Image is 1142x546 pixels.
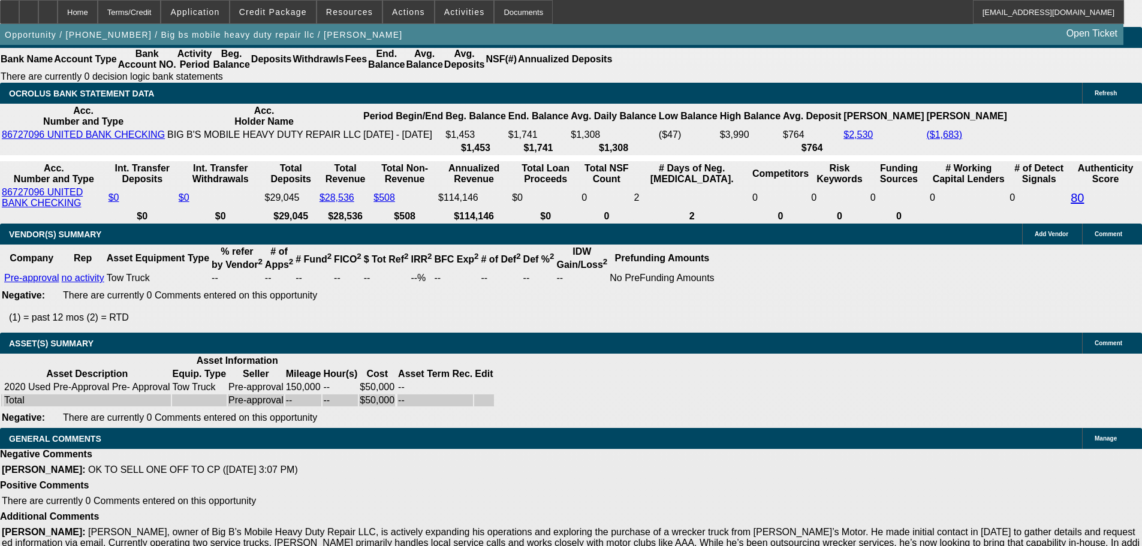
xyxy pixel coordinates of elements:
[523,272,555,284] td: --
[1071,191,1084,204] a: 80
[410,272,432,284] td: --%
[2,187,83,208] a: 86727096 UNITED BANK CHECKING
[397,368,473,380] th: Asset Term Recommendation
[398,369,472,379] b: Asset Term Rec.
[359,394,395,406] td: $50,000
[9,312,1142,323] p: (1) = past 12 mos (2) = RTD
[1062,23,1122,44] a: Open Ticket
[108,210,177,222] th: $0
[363,272,409,284] td: --
[570,105,657,128] th: Avg. Daily Balance
[10,253,53,263] b: Company
[320,192,354,203] a: $28,536
[581,210,632,222] th: 0
[9,434,101,444] span: GENERAL COMMENTS
[373,210,436,222] th: $508
[179,192,189,203] a: $0
[438,192,510,203] div: $114,146
[633,186,750,209] td: 2
[264,210,318,222] th: $29,045
[2,412,45,423] b: Negative:
[843,129,873,140] a: $2,530
[752,186,809,209] td: 0
[445,129,506,141] td: $1,453
[326,7,373,17] span: Resources
[658,105,718,128] th: Low Balance
[296,254,332,264] b: # Fund
[258,257,262,266] sup: 2
[88,464,298,475] span: OK TO SELL ONE OFF TO CP ([DATE] 3:07 PM)
[117,48,177,71] th: Bank Account NO.
[1095,231,1122,237] span: Comment
[178,210,263,222] th: $0
[373,162,436,185] th: Total Non-Revenue
[2,290,45,300] b: Negative:
[782,142,842,154] th: $764
[211,272,263,284] td: --
[508,142,569,154] th: $1,741
[367,48,405,71] th: End. Balance
[438,162,510,185] th: Annualized Revenue
[508,129,569,141] td: $1,741
[926,105,1007,128] th: [PERSON_NAME]
[46,369,128,379] b: Asset Description
[474,368,493,380] th: Edit
[517,48,613,71] th: Annualized Deposits
[334,254,361,264] b: FICO
[383,1,434,23] button: Actions
[292,48,344,71] th: Withdrawls
[251,48,293,71] th: Deposits
[397,381,473,393] td: --
[444,7,485,17] span: Activities
[516,252,520,261] sup: 2
[327,252,332,261] sup: 2
[810,210,869,222] th: 0
[197,355,278,366] b: Asset Information
[285,381,322,393] td: 150,000
[508,105,569,128] th: End. Balance
[511,210,580,222] th: $0
[4,395,170,406] div: Total
[481,272,522,284] td: --
[2,527,86,537] b: [PERSON_NAME]:
[295,272,332,284] td: --
[610,273,714,283] div: No PreFunding Amounts
[1070,162,1141,185] th: Authenticity Score
[62,273,104,283] a: no activity
[366,369,388,379] b: Cost
[633,210,750,222] th: 2
[265,246,293,270] b: # of Apps
[230,1,316,23] button: Credit Package
[345,48,367,71] th: Fees
[438,210,510,222] th: $114,146
[323,381,358,393] td: --
[719,105,781,128] th: High Balance
[556,272,608,284] td: --
[603,257,607,266] sup: 2
[243,369,269,379] b: Seller
[9,339,94,348] span: ASSET(S) SUMMARY
[782,105,842,128] th: Avg. Deposit
[719,129,781,141] td: $3,990
[108,162,177,185] th: Int. Transfer Deposits
[285,394,322,406] td: --
[4,273,59,283] a: Pre-approval
[523,254,555,264] b: Def %
[167,129,361,141] td: BIG B'S MOBILE HEAVY DUTY REPAIR LLC
[289,257,293,266] sup: 2
[317,1,382,23] button: Resources
[161,1,228,23] button: Application
[870,210,928,222] th: 0
[435,1,494,23] button: Activities
[172,368,227,380] th: Equip. Type
[481,254,521,264] b: # of Def
[323,369,357,379] b: Hour(s)
[9,89,154,98] span: OCROLUS BANK STATEMENT DATA
[373,192,395,203] a: $508
[363,105,444,128] th: Period Begin/End
[264,272,294,284] td: --
[752,210,809,222] th: 0
[1095,435,1117,442] span: Manage
[929,162,1008,185] th: # Working Capital Lenders
[4,382,170,393] div: 2020 Used Pre-Approval Pre- Approval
